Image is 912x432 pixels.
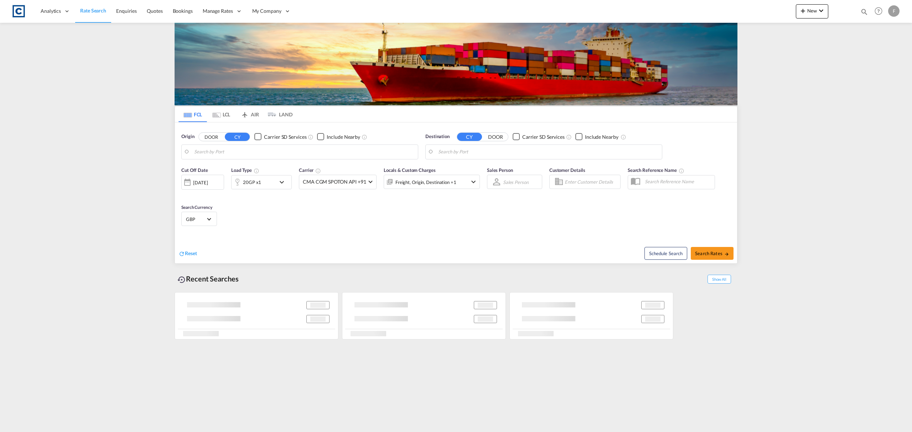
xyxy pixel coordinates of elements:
[799,6,807,15] md-icon: icon-plus 400-fg
[317,133,360,141] md-checkbox: Checkbox No Ink
[860,8,868,19] div: icon-magnify
[243,177,261,187] div: 20GP x1
[193,179,208,186] div: [DATE]
[178,106,207,122] md-tab-item: FCL
[225,133,250,141] button: CY
[278,178,290,186] md-icon: icon-chevron-down
[872,5,885,17] span: Help
[147,8,162,14] span: Quotes
[384,167,436,173] span: Locals & Custom Charges
[185,250,197,256] span: Reset
[438,147,658,157] input: Search by Port
[178,250,197,258] div: icon-refreshReset
[513,133,565,141] md-checkbox: Checkbox No Ink
[483,133,508,141] button: DOOR
[186,216,206,222] span: GBP
[708,275,731,284] span: Show All
[860,8,868,16] md-icon: icon-magnify
[691,247,734,260] button: Search Ratesicon-arrow-right
[41,7,61,15] span: Analytics
[487,167,513,173] span: Sales Person
[181,133,194,140] span: Origin
[679,168,684,174] md-icon: Your search will be saved by the below given name
[178,251,185,257] md-icon: icon-refresh
[522,133,565,141] div: Carrier SD Services
[254,133,306,141] md-checkbox: Checkbox No Ink
[695,251,729,256] span: Search Rates
[80,7,106,14] span: Rate Search
[796,4,828,19] button: icon-plus 400-fgNewicon-chevron-down
[175,23,737,105] img: LCL+%26+FCL+BACKGROUND.png
[303,178,366,185] span: CMA CGM SPOTON API +91
[575,133,618,141] md-checkbox: Checkbox No Ink
[425,133,450,140] span: Destination
[254,168,259,174] md-icon: icon-information-outline
[362,134,367,140] md-icon: Unchecked: Ignores neighbouring ports when fetching rates.Checked : Includes neighbouring ports w...
[502,177,529,187] md-select: Sales Person
[252,7,281,15] span: My Company
[175,271,242,287] div: Recent Searches
[395,177,456,187] div: Freight Origin Destination Factory Stuffing
[181,189,187,199] md-datepicker: Select
[264,133,306,141] div: Carrier SD Services
[240,110,249,116] md-icon: icon-airplane
[888,5,900,17] div: F
[199,133,224,141] button: DOOR
[194,147,414,157] input: Search by Port
[231,167,259,173] span: Load Type
[231,175,292,189] div: 20GP x1icon-chevron-down
[175,122,737,263] div: Origin DOOR CY Checkbox No InkUnchecked: Search for CY (Container Yard) services for all selected...
[469,178,478,186] md-icon: icon-chevron-down
[872,5,888,18] div: Help
[315,168,321,174] md-icon: The selected Trucker/Carrierwill be displayed in the rate results If the rates are from another f...
[641,176,715,187] input: Search Reference Name
[457,133,482,141] button: CY
[173,8,193,14] span: Bookings
[585,133,618,141] div: Include Nearby
[565,177,618,187] input: Enter Customer Details
[181,175,224,190] div: [DATE]
[384,175,480,189] div: Freight Origin Destination Factory Stuffingicon-chevron-down
[628,167,684,173] span: Search Reference Name
[566,134,572,140] md-icon: Unchecked: Search for CY (Container Yard) services for all selected carriers.Checked : Search for...
[203,7,233,15] span: Manage Rates
[724,252,729,257] md-icon: icon-arrow-right
[549,167,585,173] span: Customer Details
[177,275,186,284] md-icon: icon-backup-restore
[207,106,235,122] md-tab-item: LCL
[299,167,321,173] span: Carrier
[817,6,825,15] md-icon: icon-chevron-down
[116,8,137,14] span: Enquiries
[327,133,360,141] div: Include Nearby
[644,247,687,260] button: Note: By default Schedule search will only considerorigin ports, destination ports and cut off da...
[799,8,825,14] span: New
[264,106,292,122] md-tab-item: LAND
[235,106,264,122] md-tab-item: AIR
[178,106,292,122] md-pagination-wrapper: Use the left and right arrow keys to navigate between tabs
[11,3,27,19] img: 1fdb9190129311efbfaf67cbb4249bed.jpeg
[308,134,313,140] md-icon: Unchecked: Search for CY (Container Yard) services for all selected carriers.Checked : Search for...
[621,134,626,140] md-icon: Unchecked: Ignores neighbouring ports when fetching rates.Checked : Includes neighbouring ports w...
[185,214,213,224] md-select: Select Currency: £ GBPUnited Kingdom Pound
[181,167,208,173] span: Cut Off Date
[181,205,212,210] span: Search Currency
